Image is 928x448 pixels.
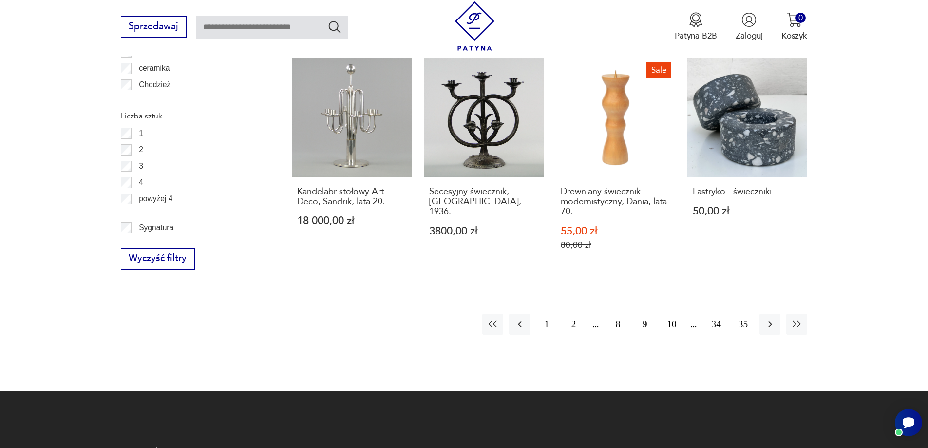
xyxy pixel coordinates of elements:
a: Sprzedawaj [121,23,187,31]
p: Ćmielów [139,95,168,107]
button: 2 [563,314,584,335]
button: 9 [634,314,655,335]
p: 1 [139,127,143,140]
p: Koszyk [781,30,807,41]
img: Patyna - sklep z meblami i dekoracjami vintage [450,1,499,51]
img: Ikona medalu [688,12,703,27]
iframe: Smartsupp widget button [895,409,922,436]
button: 0Koszyk [781,12,807,41]
img: Ikona koszyka [787,12,802,27]
p: Chodzież [139,78,170,91]
p: 80,00 zł [561,240,670,250]
button: 34 [706,314,727,335]
p: 55,00 zł [561,226,670,236]
p: 3800,00 zł [429,226,539,236]
h3: Lastryko - świeczniki [693,187,802,196]
button: Sprzedawaj [121,16,187,38]
button: 10 [661,314,682,335]
p: Sygnatura [139,221,173,234]
button: Patyna B2B [675,12,717,41]
p: ceramika [139,62,170,75]
a: Ikona medaluPatyna B2B [675,12,717,41]
a: Secesyjny świecznik, Włocławek, 1936.Secesyjny świecznik, [GEOGRAPHIC_DATA], 1936.3800,00 zł [424,58,544,273]
p: Patyna B2B [675,30,717,41]
h3: Secesyjny świecznik, [GEOGRAPHIC_DATA], 1936. [429,187,539,216]
button: 1 [536,314,557,335]
a: Kandelabr stołowy Art Deco, Sandrik, lata 20.Kandelabr stołowy Art Deco, Sandrik, lata 20.18 000,... [292,58,412,273]
p: 3 [139,160,143,173]
h3: Drewniany świecznik modernistyczny, Dania, lata 70. [561,187,670,216]
a: Lastryko - świecznikiLastryko - świeczniki50,00 zł [687,58,808,273]
button: Szukaj [327,19,341,34]
button: Zaloguj [736,12,763,41]
p: 4 [139,176,143,189]
p: Zaloguj [736,30,763,41]
h3: Kandelabr stołowy Art Deco, Sandrik, lata 20. [297,187,407,207]
a: SaleDrewniany świecznik modernistyczny, Dania, lata 70.Drewniany świecznik modernistyczny, Dania,... [555,58,676,273]
p: 18 000,00 zł [297,216,407,226]
p: powyżej 4 [139,193,172,205]
button: 35 [733,314,754,335]
p: 2 [139,143,143,156]
p: Liczba sztuk [121,110,264,122]
button: Wyczyść filtry [121,248,195,270]
img: Ikonka użytkownika [741,12,757,27]
div: 0 [795,13,806,23]
p: 50,00 zł [693,206,802,216]
button: 8 [607,314,628,335]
